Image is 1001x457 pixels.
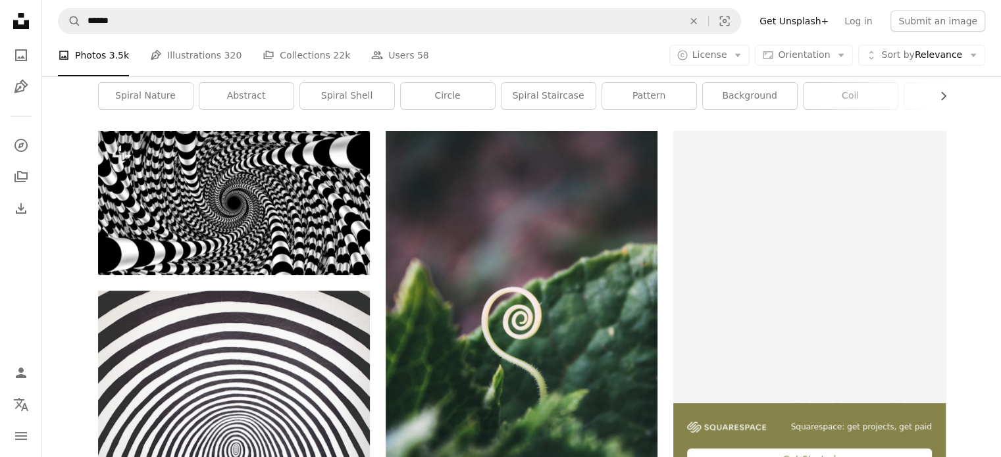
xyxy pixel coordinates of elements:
[804,83,898,109] a: coil
[98,131,370,274] img: a black and white image of a spiral design
[501,83,596,109] a: spiral staircase
[881,49,962,62] span: Relevance
[692,49,727,60] span: License
[8,195,34,222] a: Download History
[709,9,740,34] button: Visual search
[836,11,880,32] a: Log in
[755,45,853,66] button: Orientation
[333,48,350,62] span: 22k
[931,83,946,109] button: scroll list to the right
[300,83,394,109] a: spiral shell
[687,421,766,433] img: file-1747939142011-51e5cc87e3c9
[401,83,495,109] a: circle
[8,423,34,449] button: Menu
[904,83,998,109] a: grey
[791,421,932,433] span: Squarespace: get projects, get paid
[669,45,750,66] button: License
[752,11,836,32] a: Get Unsplash+
[778,49,830,60] span: Orientation
[890,11,985,32] button: Submit an image
[386,329,657,341] a: macro photography of green leaves
[263,34,350,76] a: Collections 22k
[679,9,708,34] button: Clear
[371,34,429,76] a: Users 58
[99,83,193,109] a: spiral nature
[703,83,797,109] a: background
[8,164,34,190] a: Collections
[98,197,370,208] a: a black and white image of a spiral design
[881,49,914,60] span: Sort by
[8,74,34,100] a: Illustrations
[224,48,242,62] span: 320
[58,8,741,34] form: Find visuals sitewide
[199,83,294,109] a: abstract
[8,132,34,158] a: Explore
[602,83,696,109] a: pattern
[858,45,985,66] button: Sort byRelevance
[8,8,34,37] a: Home — Unsplash
[8,391,34,418] button: Language
[8,360,34,386] a: Log in / Sign up
[417,48,429,62] span: 58
[150,34,242,76] a: Illustrations 320
[59,9,81,34] button: Search Unsplash
[8,42,34,68] a: Photos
